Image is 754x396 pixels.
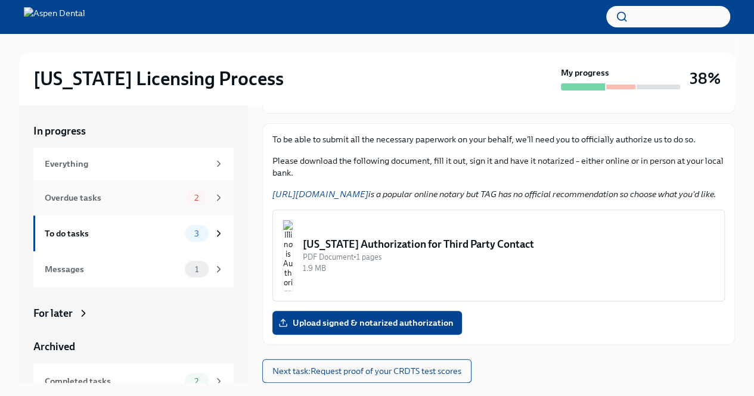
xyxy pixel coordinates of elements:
[690,68,721,89] h3: 38%
[187,229,206,238] span: 3
[272,189,716,199] em: is a popular online notary but TAG has no official recommendation so choose what you'd like.
[33,216,234,251] a: To do tasks3
[33,67,284,91] h2: [US_STATE] Licensing Process
[281,317,454,329] span: Upload signed & notarized authorization
[33,306,234,320] a: For later
[33,124,234,138] a: In progress
[283,220,293,291] img: Illinois Authorization for Third Party Contact
[33,180,234,216] a: Overdue tasks2
[45,157,209,170] div: Everything
[561,67,609,79] strong: My progress
[187,377,206,386] span: 2
[272,365,461,377] span: Next task : Request proof of your CRDTS test scores
[303,263,715,274] div: 1.9 MB
[262,359,471,383] button: Next task:Request proof of your CRDTS test scores
[272,189,368,199] a: [URL][DOMAIN_NAME]
[188,265,206,274] span: 1
[45,191,180,204] div: Overdue tasks
[33,148,234,180] a: Everything
[45,227,180,240] div: To do tasks
[272,311,462,335] label: Upload signed & notarized authorization
[33,251,234,287] a: Messages1
[272,210,725,301] button: [US_STATE] Authorization for Third Party ContactPDF Document•1 pages1.9 MB
[272,155,725,179] p: Please download the following document, fill it out, sign it and have it notarized – either onlin...
[45,375,180,388] div: Completed tasks
[272,133,725,145] p: To be able to submit all the necessary paperwork on your behalf, we'll need you to officially aut...
[45,263,180,276] div: Messages
[303,251,715,263] div: PDF Document • 1 pages
[33,339,234,354] a: Archived
[303,237,715,251] div: [US_STATE] Authorization for Third Party Contact
[24,7,85,26] img: Aspen Dental
[33,306,73,320] div: For later
[187,194,206,202] span: 2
